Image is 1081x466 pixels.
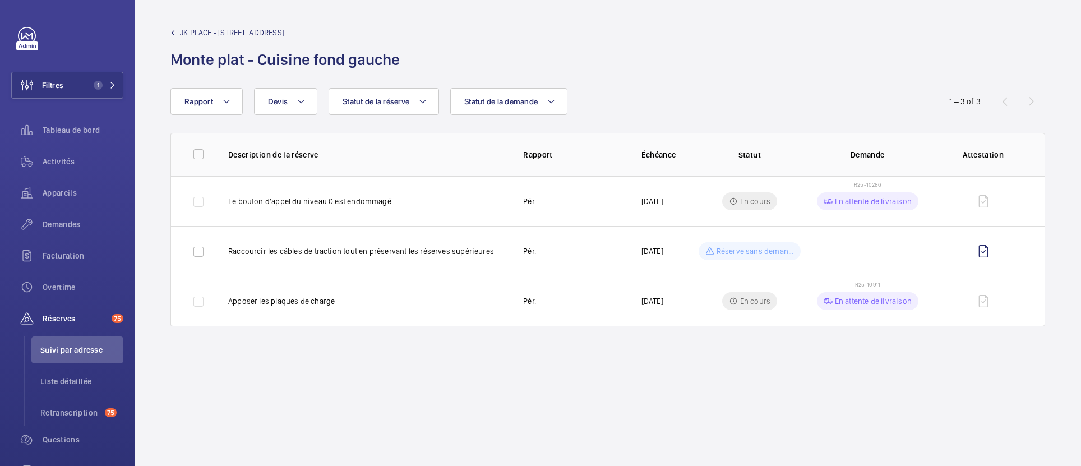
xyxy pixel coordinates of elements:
[11,72,123,99] button: Filtres1
[865,246,870,257] span: --
[184,97,213,106] span: Rapport
[43,313,107,324] span: Réserves
[94,81,103,90] span: 1
[329,88,439,115] button: Statut de la réserve
[228,296,505,307] p: Apposer les plaques de charge
[523,149,623,160] p: Rapport
[945,149,1022,160] p: Attestation
[855,281,880,288] span: R25-10911
[43,250,123,261] span: Facturation
[112,314,123,323] span: 75
[43,219,123,230] span: Demandes
[523,196,536,207] p: Pér.
[816,149,918,160] p: Demande
[450,88,567,115] button: Statut de la demande
[523,246,536,257] p: Pér.
[254,88,317,115] button: Devis
[228,149,505,160] p: Description de la réserve
[854,181,881,188] span: R25-10286
[43,434,123,445] span: Questions
[40,376,123,387] span: Liste détaillée
[740,196,770,207] p: En cours
[43,282,123,293] span: Overtime
[268,97,288,106] span: Devis
[641,196,663,207] p: [DATE]
[228,196,505,207] p: Le bouton d'appel du niveau 0 est endommagé
[180,27,284,38] span: JK PLACE - [STREET_ADDRESS]
[717,246,794,257] p: Réserve sans demande
[40,344,123,356] span: Suivi par adresse
[641,296,663,307] p: [DATE]
[105,408,117,417] span: 75
[43,187,123,199] span: Appareils
[641,246,663,257] p: [DATE]
[641,149,691,160] p: Échéance
[343,97,409,106] span: Statut de la réserve
[43,156,123,167] span: Activités
[42,80,63,91] span: Filtres
[464,97,538,106] span: Statut de la demande
[43,124,123,136] span: Tableau de bord
[170,88,243,115] button: Rapport
[228,246,505,257] p: Raccourcir les câbles de traction tout en préservant les réserves supérieures
[170,49,406,70] h1: Monte plat - Cuisine fond gauche
[949,96,981,107] div: 1 – 3 of 3
[523,296,536,307] p: Pér.
[40,407,100,418] span: Retranscription
[835,196,912,207] p: En attente de livraison
[699,149,801,160] p: Statut
[740,296,770,307] p: En cours
[835,296,912,307] p: En attente de livraison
